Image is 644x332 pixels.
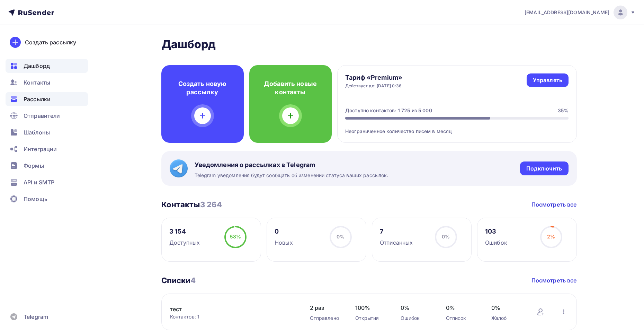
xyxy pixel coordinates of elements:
[195,161,388,169] span: Уведомления о рассылках в Telegram
[446,304,477,312] span: 0%
[24,145,57,153] span: Интеграции
[6,159,88,173] a: Формы
[531,200,577,209] a: Посмотреть все
[401,304,432,312] span: 0%
[24,95,51,103] span: Рассылки
[24,313,48,321] span: Telegram
[24,128,50,137] span: Шаблоны
[345,73,402,82] h4: Тариф «Premium»
[24,161,44,170] span: Формы
[491,315,523,322] div: Жалоб
[6,59,88,73] a: Дашборд
[547,234,555,239] span: 2%
[190,276,196,285] span: 4
[6,92,88,106] a: Рассылки
[558,107,569,114] div: 35%
[345,107,432,114] div: Доступно контактов: 1 725 из 5 000
[525,9,609,16] span: [EMAIL_ADDRESS][DOMAIN_NAME]
[169,238,200,247] div: Доступных
[169,227,200,236] div: 3 154
[337,234,345,239] span: 0%
[446,315,477,322] div: Отписок
[380,227,413,236] div: 7
[161,200,222,209] h3: Контакты
[275,238,293,247] div: Новых
[195,172,388,179] span: Telegram уведомления будут сообщать об изменении статуса ваших рассылок.
[24,195,47,203] span: Помощь
[6,109,88,123] a: Отправители
[533,76,562,84] div: Управлять
[526,165,562,173] div: Подключить
[161,276,196,285] h3: Списки
[275,227,293,236] div: 0
[6,125,88,139] a: Шаблоны
[485,238,507,247] div: Ошибок
[401,315,432,322] div: Ошибок
[442,234,450,239] span: 0%
[345,83,402,89] div: Действует до: [DATE] 0:36
[25,38,76,46] div: Создать рассылку
[310,315,341,322] div: Отправлено
[485,227,507,236] div: 103
[355,304,387,312] span: 100%
[531,276,577,285] a: Посмотреть все
[6,76,88,89] a: Контакты
[355,315,387,322] div: Открытия
[24,62,50,70] span: Дашборд
[310,304,341,312] span: 2 раз
[170,305,288,313] a: тест
[491,304,523,312] span: 0%
[260,80,321,96] h4: Добавить новые контакты
[172,80,233,96] h4: Создать новую рассылку
[380,238,413,247] div: Отписанных
[24,78,50,87] span: Контакты
[230,234,241,239] span: 58%
[200,200,222,209] span: 3 264
[161,37,577,51] h2: Дашборд
[24,112,60,120] span: Отправители
[24,178,54,186] span: API и SMTP
[170,313,296,320] div: Контактов: 1
[525,6,636,19] a: [EMAIL_ADDRESS][DOMAIN_NAME]
[345,120,569,135] div: Неограниченное количество писем в месяц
